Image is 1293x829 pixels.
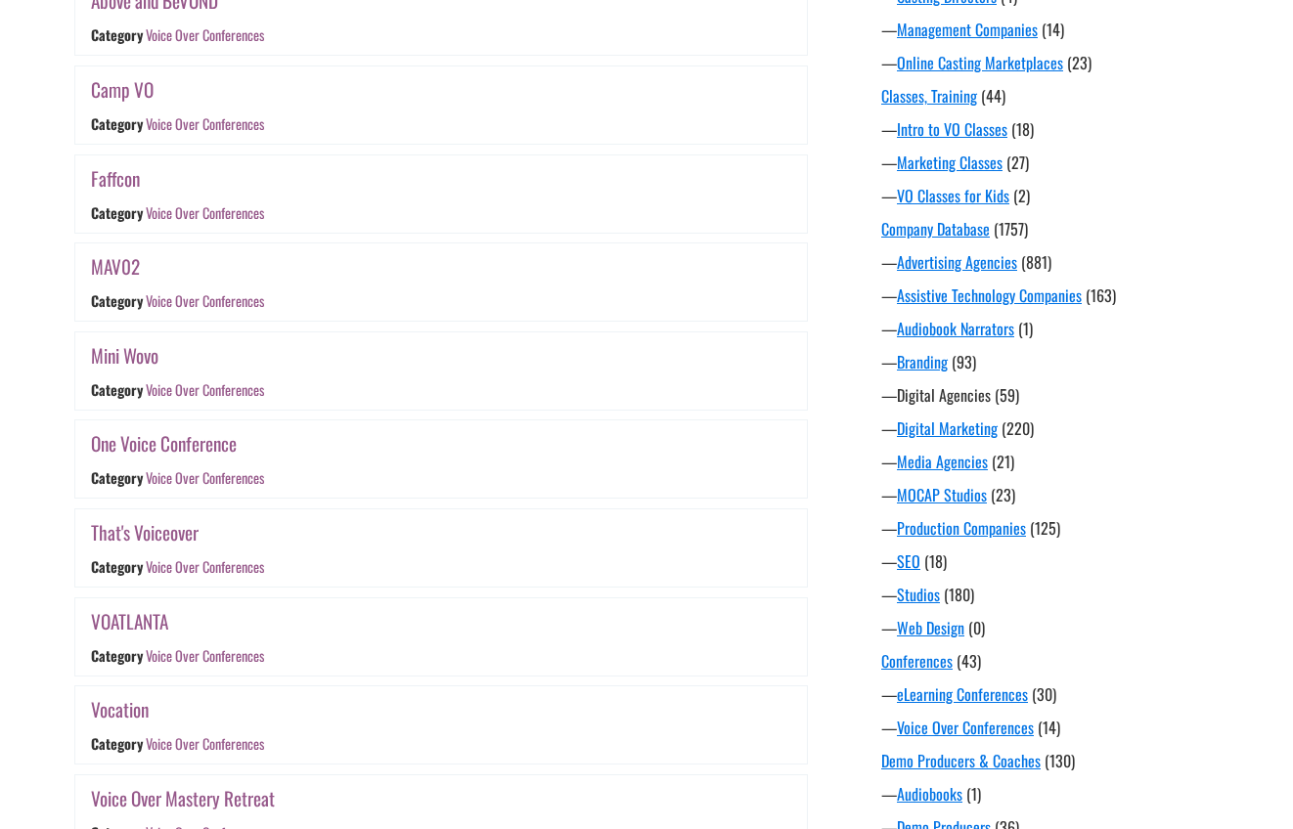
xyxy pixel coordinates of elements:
[91,164,140,193] a: Faffcon
[146,468,264,489] a: Voice Over Conferences
[966,782,981,806] span: (1)
[146,379,264,400] a: Voice Over Conferences
[881,549,1233,573] div: —
[944,583,974,606] span: (180)
[1006,151,1029,174] span: (27)
[91,429,237,458] a: One Voice Conference
[1011,117,1034,141] span: (18)
[146,556,264,577] a: Voice Over Conferences
[91,468,143,489] div: Category
[1018,317,1033,340] span: (1)
[881,649,953,673] a: Conferences
[981,84,1005,108] span: (44)
[897,549,920,573] a: SEO
[881,682,1233,706] div: —
[897,317,1014,340] a: Audiobook Narrators
[1032,682,1056,706] span: (30)
[897,782,962,806] a: Audiobooks
[881,317,1233,340] div: —
[897,416,998,440] a: Digital Marketing
[881,616,1233,639] div: —
[91,25,143,46] div: Category
[994,217,1028,240] span: (1757)
[146,733,264,754] a: Voice Over Conferences
[881,716,1233,739] div: —
[924,549,947,573] span: (18)
[1045,749,1075,772] span: (130)
[952,350,976,373] span: (93)
[968,616,985,639] span: (0)
[897,184,1009,207] a: VO Classes for Kids
[897,151,1003,174] a: Marketing Classes
[91,202,143,223] div: Category
[91,252,140,281] a: MAV02
[91,518,199,546] a: That's Voiceover
[881,450,1233,473] div: —
[1030,516,1060,540] span: (125)
[91,556,143,577] div: Category
[897,682,1028,706] a: eLearning Conferences
[897,483,987,506] a: MOCAP Studios
[881,117,1233,141] div: —
[1042,18,1064,41] span: (14)
[897,350,948,373] a: Branding
[91,645,143,666] div: Category
[881,51,1233,74] div: —
[91,733,143,754] div: Category
[881,18,1233,41] div: —
[995,383,1019,407] span: (59)
[146,25,264,46] a: Voice Over Conferences
[91,75,154,104] a: Camp VO
[881,250,1233,274] div: —
[897,516,1026,540] a: Production Companies
[897,450,988,473] a: Media Agencies
[881,583,1233,606] div: —
[1086,284,1116,307] span: (163)
[957,649,981,673] span: (43)
[881,383,1233,407] div: —
[881,284,1233,307] div: —
[881,483,1233,506] div: —
[881,416,1233,440] div: —
[91,784,275,812] a: Voice Over Mastery Retreat
[91,695,149,723] a: Vocation
[91,290,143,311] div: Category
[881,151,1233,174] div: —
[897,18,1038,41] a: Management Companies
[881,749,1041,772] a: Demo Producers & Coaches
[146,645,264,666] a: Voice Over Conferences
[897,284,1082,307] a: Assistive Technology Companies
[992,450,1014,473] span: (21)
[91,113,143,134] div: Category
[897,716,1034,739] a: Voice Over Conferences
[991,483,1015,506] span: (23)
[881,516,1233,540] div: —
[897,583,940,606] a: Studios
[91,341,158,370] a: Mini Wovo
[91,379,143,400] div: Category
[881,782,1233,806] div: —
[91,607,168,635] a: VOATLANTA
[881,217,990,240] a: Company Database
[897,616,964,639] a: Web Design
[1013,184,1030,207] span: (2)
[1021,250,1051,274] span: (881)
[146,290,264,311] a: Voice Over Conferences
[1067,51,1092,74] span: (23)
[1038,716,1060,739] span: (14)
[146,202,264,223] a: Voice Over Conferences
[881,184,1233,207] div: —
[897,383,991,407] a: Digital Agencies
[897,250,1017,274] a: Advertising Agencies
[881,350,1233,373] div: —
[897,51,1063,74] a: Online Casting Marketplaces
[1002,416,1034,440] span: (220)
[146,113,264,134] a: Voice Over Conferences
[897,117,1007,141] a: Intro to VO Classes
[881,84,977,108] a: Classes, Training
